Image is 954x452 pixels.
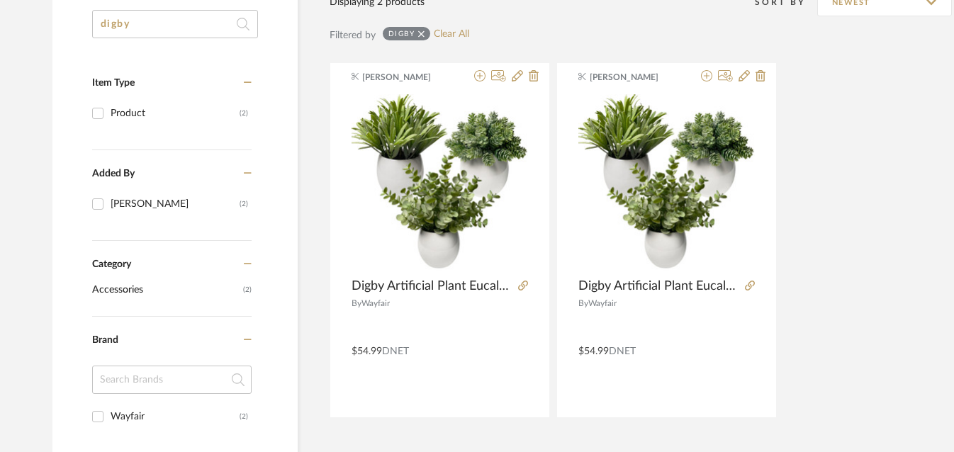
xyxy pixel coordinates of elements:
[609,346,636,356] span: DNET
[243,278,252,301] span: (2)
[92,278,240,302] span: Accessories
[578,94,755,271] img: Digby Artificial Plant Eucalyptus in White Pot (Set of 3)
[111,193,240,215] div: [PERSON_NAME]
[92,335,118,345] span: Brand
[382,346,409,356] span: DNET
[352,346,382,356] span: $54.99
[588,299,617,307] span: Wayfair
[361,299,390,307] span: Wayfair
[434,28,469,40] a: Clear All
[578,278,739,294] span: Digby Artificial Plant Eucalyptus in White Pot (Set of 3)
[240,193,248,215] div: (2)
[352,94,528,271] img: Digby Artificial Plant Eucalyptus in White Pot (Set of 3)
[578,346,609,356] span: $54.99
[92,78,135,88] span: Item Type
[330,28,376,43] div: Filtered by
[590,71,679,84] span: [PERSON_NAME]
[352,299,361,307] span: By
[92,10,258,38] input: Search within 2 results
[578,299,588,307] span: By
[352,94,528,271] div: 0
[111,405,240,428] div: Wayfair
[240,102,248,125] div: (2)
[92,169,135,179] span: Added By
[352,278,512,294] span: Digby Artificial Plant Eucalyptus in White Pot (Set of 3)
[111,102,240,125] div: Product
[92,366,252,394] input: Search Brands
[92,259,131,271] span: Category
[240,405,248,428] div: (2)
[362,71,451,84] span: [PERSON_NAME]
[388,29,415,38] div: digby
